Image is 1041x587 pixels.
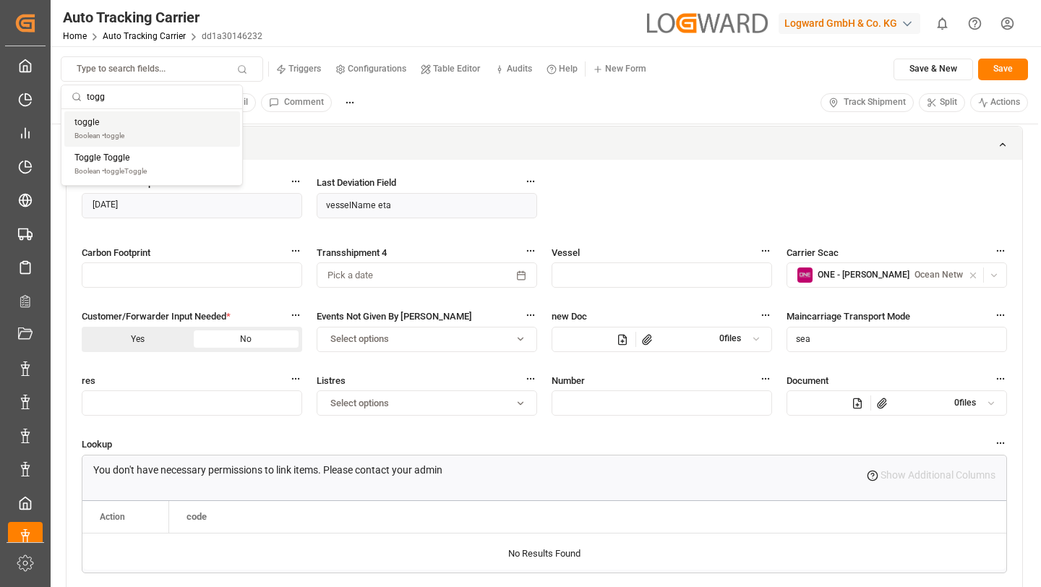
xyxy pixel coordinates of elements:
[779,9,926,37] button: Logward GmbH & Co. KG
[894,59,973,80] button: Save & New
[719,333,741,346] div: 0 files
[85,330,191,348] p: Yes
[284,96,324,109] span: Comment
[487,59,539,80] button: Audits
[959,7,991,40] button: Help Center
[82,245,150,260] span: Carbon Footprint
[348,64,406,73] small: Configurations
[261,93,332,112] button: Comment
[103,31,186,41] a: Auto Tracking Carrier
[787,309,910,324] span: Maincarriage Transport Mode
[433,64,480,73] small: Table Editor
[787,245,839,260] span: Carrier Scac
[787,373,828,388] span: Document
[194,330,299,348] p: No
[77,63,166,76] p: Type to search fields...
[926,7,959,40] button: show 0 new notifications
[187,511,207,522] span: code
[328,59,414,80] button: Configurations
[605,64,646,73] small: New Form
[74,152,230,165] div: Toggle Toggle
[269,59,328,80] button: Triggers
[87,85,232,108] input: Search for a field...
[317,175,396,190] span: Last Deviation Field
[647,13,768,33] img: Logward_spacing_grey.png_1685354854.png
[821,93,914,112] button: Track Shipment
[327,269,373,282] span: Pick a date
[288,64,321,73] small: Triggers
[330,333,389,346] span: Select options
[844,96,906,109] span: Track Shipment
[61,56,263,82] button: Type to search fields...
[779,13,920,34] div: Logward GmbH & Co. KG
[330,397,389,410] span: Select options
[552,245,580,260] span: Vessel
[61,109,242,185] div: Suggestions
[63,7,262,28] div: Auto Tracking Carrier
[317,327,537,352] button: Select options
[82,373,95,388] span: res
[954,397,976,410] div: 0 files
[919,93,965,112] button: Split
[539,59,585,80] button: Help
[559,64,578,73] small: Help
[317,309,472,324] span: Events Not Given By [PERSON_NAME]
[552,373,585,388] span: Number
[978,59,1028,80] button: Save
[797,267,813,283] img: country
[818,270,909,279] small: ONE - [PERSON_NAME]
[74,167,100,175] span: boolean
[100,512,125,522] div: Action
[82,437,112,452] span: Lookup
[552,327,772,352] button: 0files
[507,64,532,73] small: Audits
[586,59,654,80] button: New Form
[82,193,302,218] button: [DATE]
[74,116,230,129] div: toggle
[552,309,587,324] span: new Doc
[317,390,537,416] button: Select options
[63,31,87,41] a: Home
[787,262,1007,288] button: countryONE - [PERSON_NAME]Ocean Network Express
[914,270,1008,279] small: Ocean Network Express
[787,390,1007,416] button: 0files
[74,132,100,140] span: boolean
[317,245,387,260] span: Transshipment 4
[317,373,346,388] span: Listres
[93,463,442,478] p: You don't have necessary permissions to link items. Please contact your admin
[414,59,487,80] button: Table Editor
[82,309,226,324] span: Customer/Forwarder Input Needed
[74,129,230,142] p: • toggle
[970,93,1029,112] button: Actions
[74,165,230,178] p: • toggleToggle
[317,262,537,288] button: Pick a date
